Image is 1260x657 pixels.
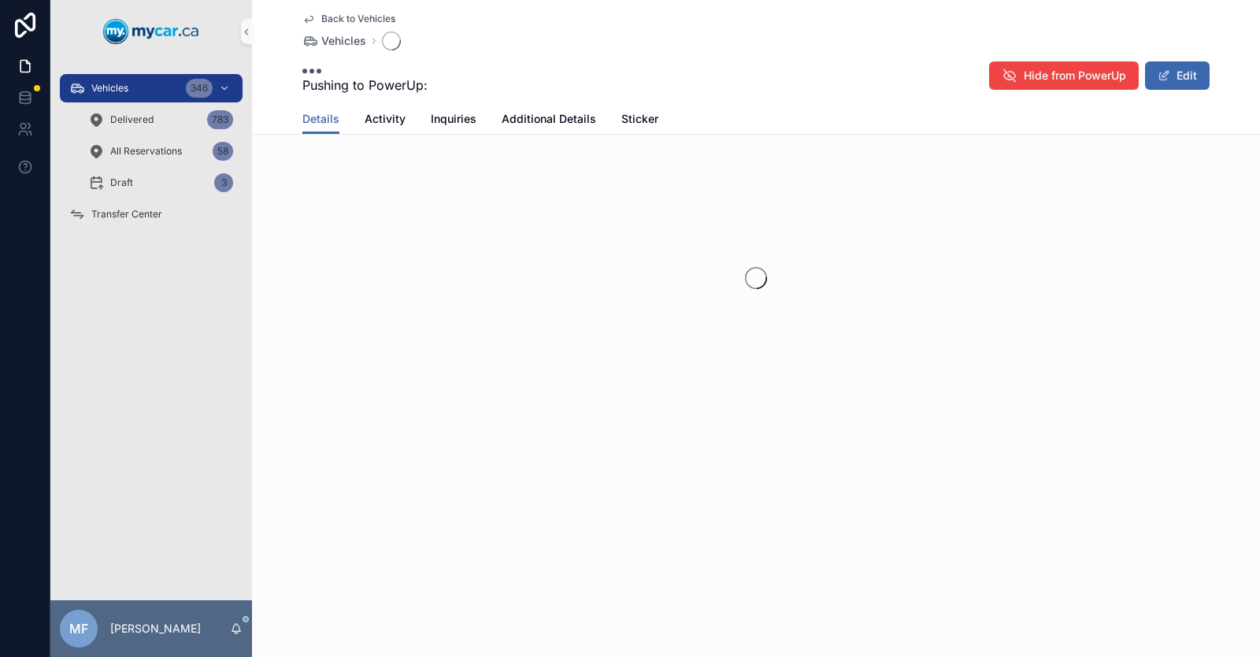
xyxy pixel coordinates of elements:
[621,111,658,127] span: Sticker
[365,111,406,127] span: Activity
[110,621,201,637] p: [PERSON_NAME]
[302,33,366,49] a: Vehicles
[91,208,162,221] span: Transfer Center
[621,105,658,136] a: Sticker
[50,63,252,249] div: scrollable content
[60,200,243,228] a: Transfer Center
[60,74,243,102] a: Vehicles346
[110,145,182,158] span: All Reservations
[69,619,88,638] span: MF
[502,105,596,136] a: Additional Details
[214,173,233,192] div: 3
[1145,61,1210,90] button: Edit
[207,110,233,129] div: 783
[431,105,476,136] a: Inquiries
[186,79,213,98] div: 346
[91,82,128,95] span: Vehicles
[321,33,366,49] span: Vehicles
[79,169,243,197] a: Draft3
[103,19,199,44] img: App logo
[989,61,1139,90] button: Hide from PowerUp
[502,111,596,127] span: Additional Details
[79,106,243,134] a: Delivered783
[1024,68,1126,84] span: Hide from PowerUp
[213,142,233,161] div: 58
[321,13,395,25] span: Back to Vehicles
[302,13,395,25] a: Back to Vehicles
[302,111,339,127] span: Details
[110,113,154,126] span: Delivered
[79,137,243,165] a: All Reservations58
[110,176,133,189] span: Draft
[365,105,406,136] a: Activity
[431,111,476,127] span: Inquiries
[302,105,339,135] a: Details
[302,76,428,95] span: Pushing to PowerUp:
